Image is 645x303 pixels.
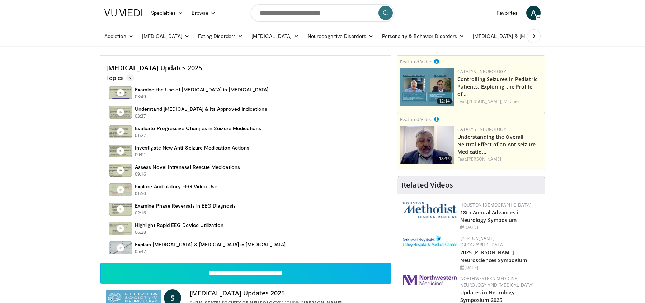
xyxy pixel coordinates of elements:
p: 06:28 [135,229,146,236]
p: 01:27 [135,132,146,139]
img: e7977282-282c-4444-820d-7cc2733560fd.jpg.150x105_q85_autocrop_double_scale_upscale_version-0.2.jpg [403,235,457,247]
a: Browse [187,6,220,20]
a: Eating Disorders [194,29,247,43]
a: 18:35 [400,126,454,164]
a: Personality & Behavior Disorders [378,29,469,43]
p: 03:37 [135,113,146,119]
h4: Understand [MEDICAL_DATA] & Its Approved Indications [135,106,267,112]
a: Catalyst Neurology [457,126,506,132]
a: Specialties [147,6,187,20]
img: 01bfc13d-03a0-4cb7-bbaa-2eb0a1ecb046.png.150x105_q85_crop-smart_upscale.jpg [400,126,454,164]
small: Featured Video [400,116,433,123]
input: Search topics, interventions [251,4,394,22]
h4: Highlight Rapid EEG Device Utilization [135,222,223,228]
a: Favorites [492,6,522,20]
span: 9 [126,74,134,81]
p: 03:49 [135,94,146,100]
a: Northwestern Medicine Neurology and [MEDICAL_DATA] [460,275,534,288]
p: 01:50 [135,190,146,197]
p: Topics [106,74,134,81]
a: 2025 [PERSON_NAME] Neurosciences Symposium [460,249,527,263]
a: Addiction [100,29,138,43]
a: A [526,6,541,20]
img: VuMedi Logo [104,9,142,16]
img: 5e01731b-4d4e-47f8-b775-0c1d7f1e3c52.png.150x105_q85_crop-smart_upscale.jpg [400,68,454,106]
div: [DATE] [460,264,539,271]
span: 18:35 [437,156,452,162]
span: 12:14 [437,98,452,104]
a: Understanding the Overall Neutral Effect of an Antiseizure Medicatio… [457,133,536,155]
h4: [MEDICAL_DATA] Updates 2025 [190,289,385,297]
a: [MEDICAL_DATA] & [MEDICAL_DATA] [469,29,571,43]
a: 12:14 [400,68,454,106]
a: M. Chez [504,98,520,104]
small: Featured Video [400,58,433,65]
div: Feat. [457,156,542,162]
p: 09:16 [135,171,146,177]
p: 05:47 [135,248,146,255]
a: [MEDICAL_DATA] [247,29,303,43]
h4: Evaluate Progressive Changes in Seizure Medications [135,125,262,132]
p: 09:01 [135,152,146,158]
a: Catalyst Neurology [457,68,506,75]
h4: Examine the Use of [MEDICAL_DATA] in [MEDICAL_DATA] [135,86,269,93]
p: 02:16 [135,210,146,216]
img: 2a462fb6-9365-492a-ac79-3166a6f924d8.png.150x105_q85_autocrop_double_scale_upscale_version-0.2.jpg [403,275,457,285]
h4: Examine Phase Reversals in EEG Diagnosis [135,203,236,209]
a: Houston [DEMOGRAPHIC_DATA] [460,202,531,208]
a: [MEDICAL_DATA] [138,29,194,43]
h4: Investigate New Anti-Seizure Medication Actions [135,145,249,151]
a: [PERSON_NAME][GEOGRAPHIC_DATA] [460,235,505,248]
a: Neurocognitive Disorders [303,29,378,43]
h4: Related Videos [401,181,453,189]
img: 5e4488cc-e109-4a4e-9fd9-73bb9237ee91.png.150x105_q85_autocrop_double_scale_upscale_version-0.2.png [403,202,457,218]
div: [DATE] [460,224,539,231]
a: [PERSON_NAME], [467,98,502,104]
a: Controlling Seizures in Pediatric Patients: Exploring the Profile of… [457,76,537,98]
a: [PERSON_NAME] [467,156,501,162]
div: Feat. [457,98,542,105]
h4: Explore Ambulatory EEG Video Use [135,183,217,190]
h4: [MEDICAL_DATA] Updates 2025 [106,64,385,72]
a: 18th Annual Advances in Neurology Symposium [460,209,522,223]
h4: Explain [MEDICAL_DATA] & [MEDICAL_DATA] in [MEDICAL_DATA] [135,241,286,248]
h4: Assess Novel Intranasal Rescue Medications [135,164,240,170]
